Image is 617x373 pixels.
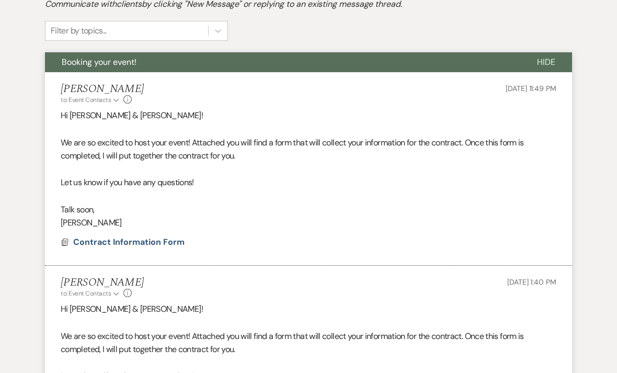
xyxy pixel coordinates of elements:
button: Contract Information Form [73,236,187,248]
span: [PERSON_NAME] [61,217,122,228]
button: Hide [520,52,572,72]
span: to: Event Contacts [61,96,111,104]
span: We are so excited to host your event! Attached you will find a form that will collect your inform... [61,331,524,355]
p: Hi [PERSON_NAME] & [PERSON_NAME]! [61,302,556,316]
span: [DATE] 1:40 PM [507,277,556,287]
span: [DATE] 11:49 PM [506,84,556,93]
h5: [PERSON_NAME] [61,276,144,289]
span: Hide [537,56,555,67]
span: to: Event Contacts [61,289,111,298]
span: Let us know if you have any questions! [61,177,194,188]
p: Hi [PERSON_NAME] & [PERSON_NAME]! [61,109,556,122]
button: to: Event Contacts [61,289,121,298]
h5: [PERSON_NAME] [61,83,144,96]
div: Filter by topics... [51,25,107,37]
button: Booking your event! [45,52,520,72]
button: to: Event Contacts [61,95,121,105]
span: Talk soon, [61,204,95,215]
span: Contract Information Form [73,236,185,247]
span: We are so excited to host your event! Attached you will find a form that will collect your inform... [61,137,524,162]
span: Booking your event! [62,56,136,67]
